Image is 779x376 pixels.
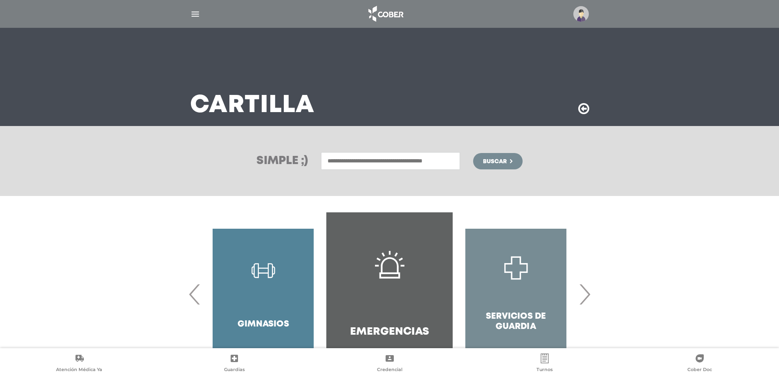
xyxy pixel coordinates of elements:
[467,353,622,374] a: Turnos
[622,353,777,374] a: Cober Doc
[483,159,507,164] span: Buscar
[377,367,402,374] span: Credencial
[256,155,308,167] h3: Simple ;)
[473,153,522,169] button: Buscar
[364,4,407,24] img: logo_cober_home-white.png
[573,6,589,22] img: profile-placeholder.svg
[224,367,245,374] span: Guardias
[157,353,312,374] a: Guardias
[577,272,593,316] span: Next
[190,95,314,116] h3: Cartilla
[2,353,157,374] a: Atención Médica Ya
[312,353,467,374] a: Credencial
[190,9,200,19] img: Cober_menu-lines-white.svg
[687,367,712,374] span: Cober Doc
[350,326,429,338] h4: Emergencias
[537,367,553,374] span: Turnos
[56,367,102,374] span: Atención Médica Ya
[326,212,453,376] a: Emergencias
[187,272,203,316] span: Previous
